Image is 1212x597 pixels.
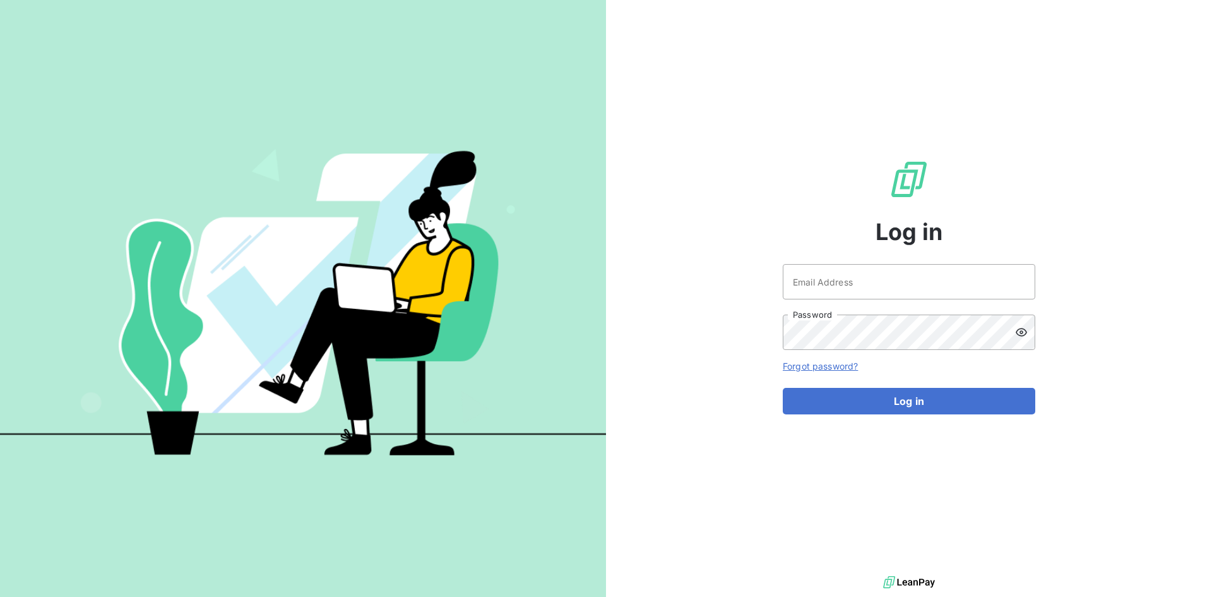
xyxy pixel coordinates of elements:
button: Log in [783,388,1035,414]
input: placeholder [783,264,1035,299]
img: logo [883,573,935,592]
span: Log in [876,215,943,249]
img: LeanPay Logo [889,159,929,200]
a: Forgot password? [783,361,858,371]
